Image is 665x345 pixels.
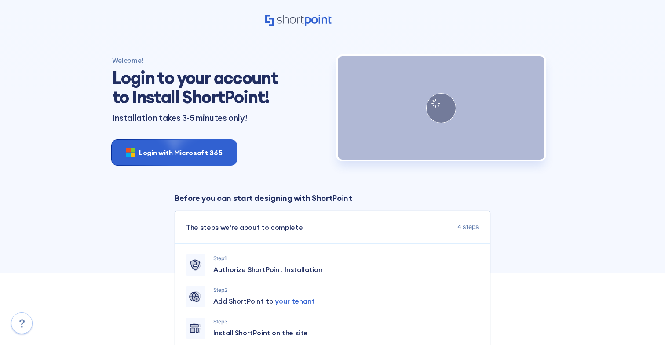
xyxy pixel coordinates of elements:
[213,296,315,306] span: Add ShortPoint to
[213,318,479,326] p: Step 3
[457,222,479,232] span: 4 steps
[213,254,479,262] p: Step 1
[112,68,284,107] h1: Login to your account to Install ShortPoint!
[112,56,327,65] h4: Welcome!
[213,286,479,294] p: Step 2
[213,327,308,338] span: Install ShortPoint on the site
[186,222,303,232] span: The steps we're about to complete
[213,264,322,275] span: Authorize ShortPoint Installation
[112,113,327,123] p: Installation takes 3-5 minutes only!
[112,140,236,165] button: Login with Microsoft 365
[175,192,490,204] p: Before you can start designing with ShortPoint
[275,297,314,305] span: your tenant
[139,147,222,158] span: Login with Microsoft 365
